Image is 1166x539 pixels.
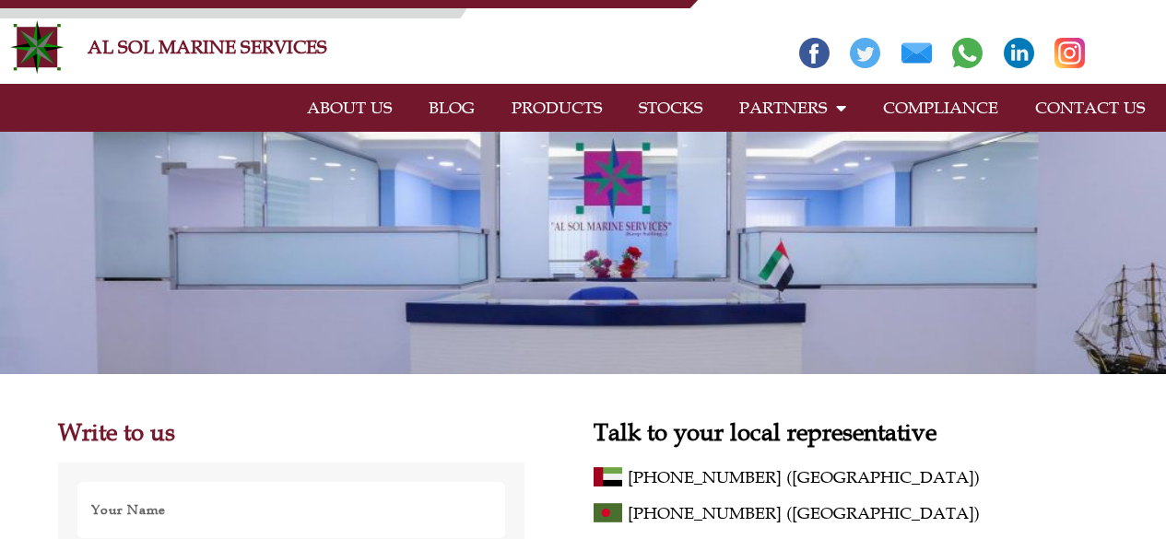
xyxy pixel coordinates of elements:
[628,498,980,528] span: [PHONE_NUMBER] ([GEOGRAPHIC_DATA])
[410,87,493,129] a: BLOG
[9,19,65,75] img: Alsolmarine-logo
[289,87,410,129] a: ABOUT US
[721,87,865,129] a: PARTNERS
[88,36,327,58] a: AL SOL MARINE SERVICES
[594,420,1107,444] h2: Talk to your local representative
[620,87,721,129] a: STOCKS
[865,87,1017,129] a: COMPLIANCE
[628,498,1107,528] a: [PHONE_NUMBER] ([GEOGRAPHIC_DATA])
[77,481,506,539] input: Your Name
[628,463,1107,492] a: [PHONE_NUMBER] ([GEOGRAPHIC_DATA])
[628,463,980,492] span: [PHONE_NUMBER] ([GEOGRAPHIC_DATA])
[1017,87,1163,129] a: CONTACT US
[493,87,620,129] a: PRODUCTS
[58,420,524,444] h2: Write to us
